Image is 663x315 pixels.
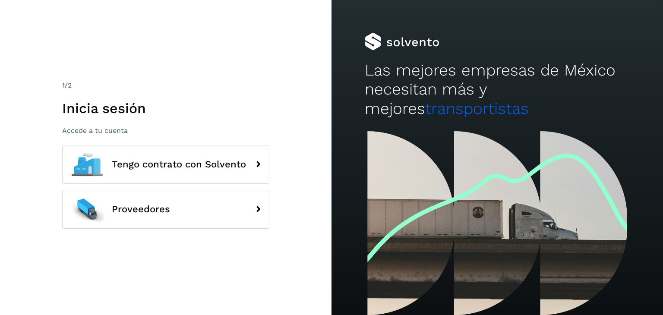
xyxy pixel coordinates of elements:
p: Accede a tu cuenta [62,126,269,135]
button: Tengo contrato con Solvento [62,145,269,184]
span: transportistas [425,99,529,118]
span: 1 [62,81,65,89]
span: Tengo contrato con Solvento [112,159,246,170]
h1: Inicia sesión [62,100,269,117]
button: Proveedores [62,190,269,229]
h2: Las mejores empresas de México necesitan más y mejores [365,61,630,118]
div: /2 [62,80,269,91]
span: Proveedores [112,204,170,214]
